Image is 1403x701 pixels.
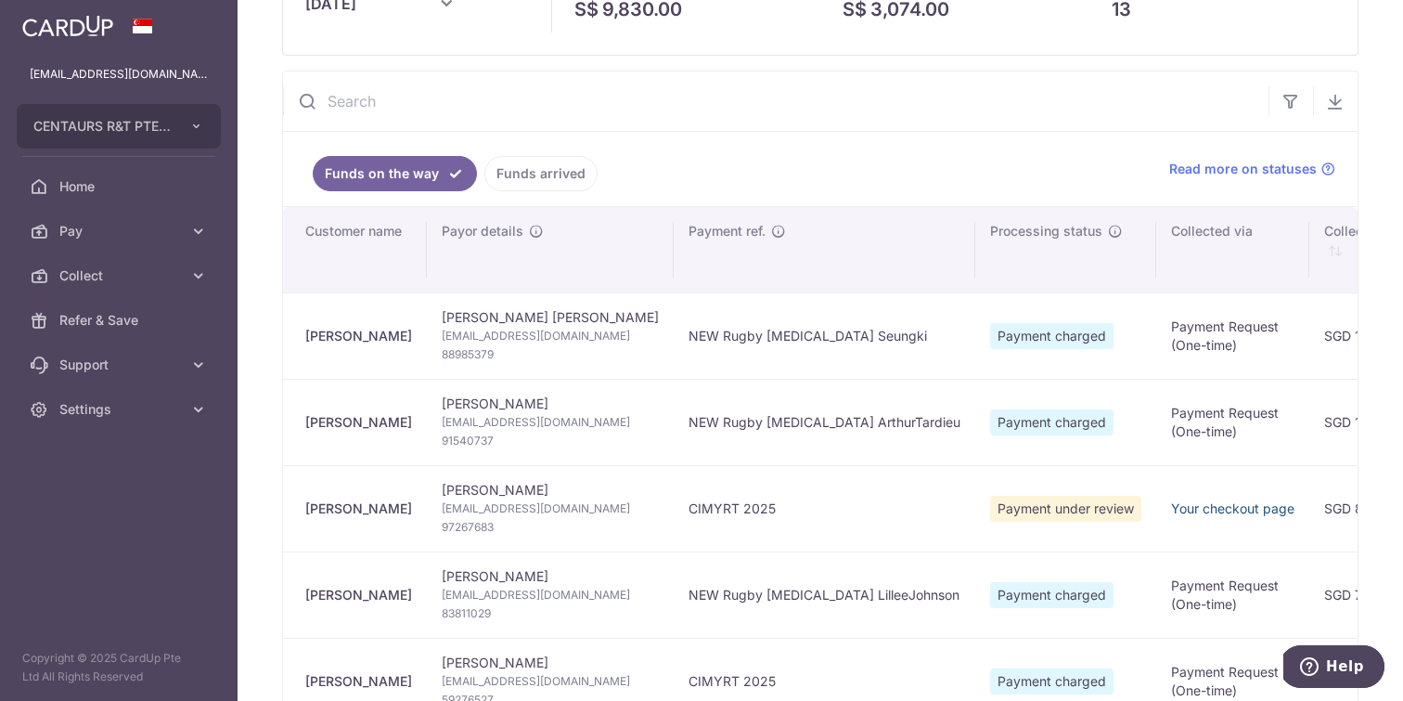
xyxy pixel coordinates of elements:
[689,222,766,240] span: Payment ref.
[674,207,975,292] th: Payment ref.
[484,156,598,191] a: Funds arrived
[59,177,182,196] span: Home
[674,292,975,379] td: NEW Rugby [MEDICAL_DATA] Seungki
[43,13,81,30] span: Help
[283,207,427,292] th: Customer name
[1156,552,1309,638] td: Payment Request (One-time)
[1169,160,1317,178] span: Read more on statuses
[305,586,412,604] div: [PERSON_NAME]
[59,400,182,419] span: Settings
[33,117,171,136] span: CENTAURS R&T PTE. LTD.
[1171,500,1294,516] a: Your checkout page
[59,356,182,374] span: Support
[442,345,659,364] span: 88985379
[305,413,412,432] div: [PERSON_NAME]
[1283,645,1384,692] iframe: Opens a widget where you can find more information
[975,207,1156,292] th: Processing status
[427,465,674,552] td: [PERSON_NAME]
[674,379,975,465] td: NEW Rugby [MEDICAL_DATA] ArthurTardieu
[442,500,659,518] span: [EMAIL_ADDRESS][DOMAIN_NAME]
[990,496,1141,522] span: Payment under review
[305,672,412,691] div: [PERSON_NAME]
[313,156,477,191] a: Funds on the way
[427,552,674,638] td: [PERSON_NAME]
[442,327,659,345] span: [EMAIL_ADDRESS][DOMAIN_NAME]
[427,207,674,292] th: Payor details
[990,222,1102,240] span: Processing status
[442,518,659,537] span: 97267683
[59,266,182,285] span: Collect
[427,292,674,379] td: [PERSON_NAME] [PERSON_NAME]
[59,311,182,330] span: Refer & Save
[990,669,1113,695] span: Payment charged
[442,604,659,623] span: 83811029
[990,582,1113,608] span: Payment charged
[30,65,208,84] p: [EMAIL_ADDRESS][DOMAIN_NAME]
[305,327,412,345] div: [PERSON_NAME]
[283,71,1268,131] input: Search
[1156,207,1309,292] th: Collected via
[442,586,659,604] span: [EMAIL_ADDRESS][DOMAIN_NAME]
[442,222,523,240] span: Payor details
[674,465,975,552] td: CIMYRT 2025
[1156,292,1309,379] td: Payment Request (One-time)
[442,413,659,432] span: [EMAIL_ADDRESS][DOMAIN_NAME]
[674,552,975,638] td: NEW Rugby [MEDICAL_DATA] LilleeJohnson
[1156,379,1309,465] td: Payment Request (One-time)
[1169,160,1335,178] a: Read more on statuses
[990,409,1113,435] span: Payment charged
[59,222,182,240] span: Pay
[990,323,1113,349] span: Payment charged
[442,672,659,691] span: [EMAIL_ADDRESS][DOMAIN_NAME]
[22,15,113,37] img: CardUp
[442,432,659,450] span: 91540737
[305,500,412,518] div: [PERSON_NAME]
[17,104,221,149] button: CENTAURS R&T PTE. LTD.
[427,379,674,465] td: [PERSON_NAME]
